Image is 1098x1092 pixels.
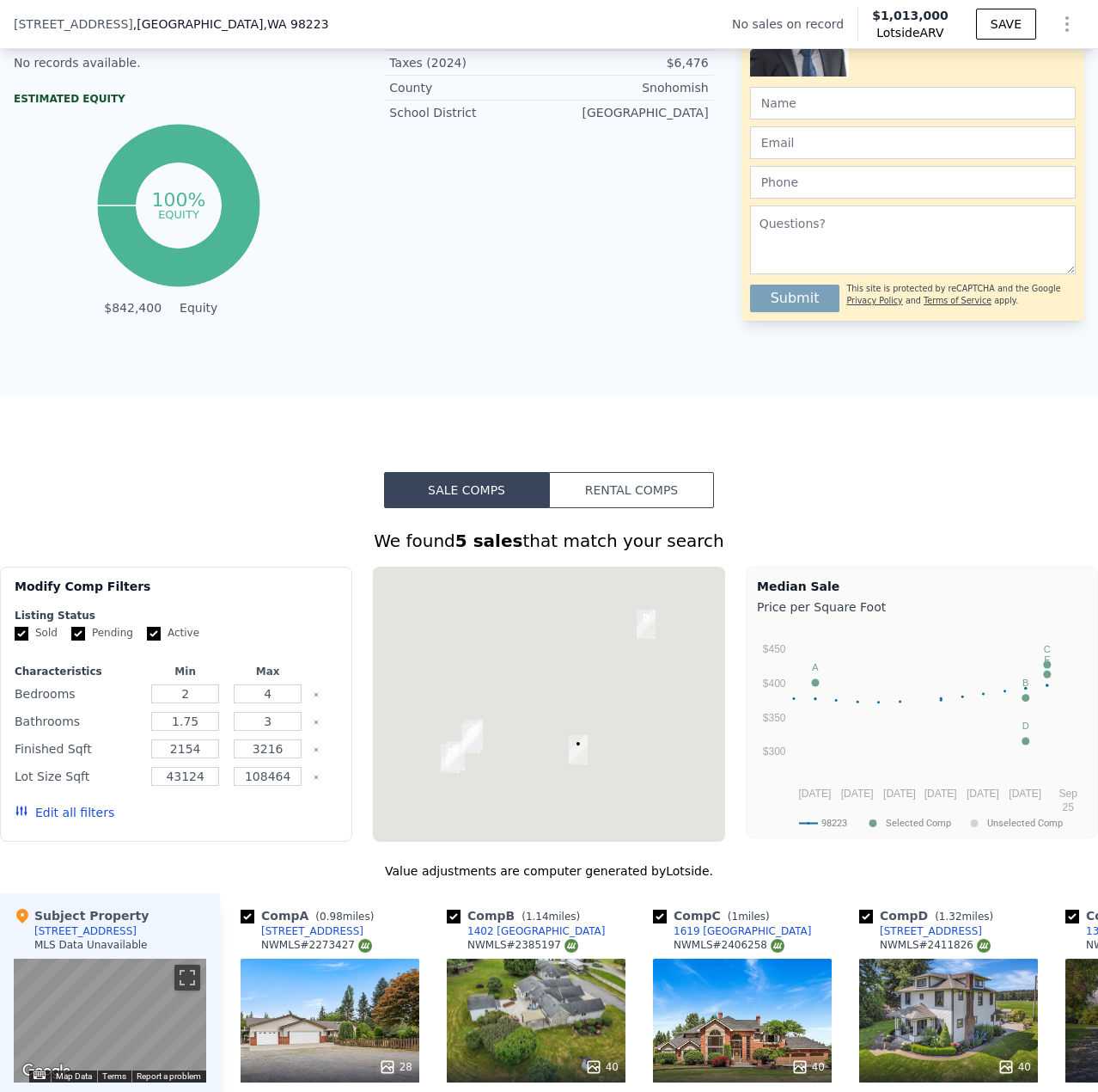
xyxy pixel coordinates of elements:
a: 1619 [GEOGRAPHIC_DATA] [653,924,812,938]
text: [DATE] [1009,788,1041,800]
div: [STREET_ADDRESS] [261,924,363,938]
tspan: 100% [151,189,205,211]
div: Bedrooms [15,682,141,706]
div: Map [14,959,206,1083]
div: NWMLS # 2273427 [261,938,372,953]
input: Phone [750,166,1076,199]
button: Submit [750,285,840,312]
a: Privacy Policy [846,296,902,305]
span: ( miles) [308,911,381,923]
div: This site is protected by reCAPTCHA and the Google and apply. [846,278,1076,312]
div: 3204 188th St NE [569,735,588,764]
input: Name [750,87,1076,120]
label: Pending [71,626,133,641]
div: [GEOGRAPHIC_DATA] [549,104,709,121]
span: 0.98 [320,911,343,923]
span: ( miles) [721,911,777,923]
div: 28 [379,1058,412,1076]
button: Sale Comps [384,472,549,508]
text: [DATE] [798,788,831,800]
button: Clear [313,774,320,781]
div: $6,476 [549,54,709,71]
button: Clear [313,691,320,698]
span: , WA 98223 [263,17,328,31]
div: Comp C [653,907,777,924]
text: $300 [763,745,786,758]
div: No sales on record [732,15,857,33]
div: MLS Data Unavailable [34,938,148,952]
label: Active [147,626,199,641]
div: Taxes (2024) [389,54,549,71]
text: C [1044,644,1051,654]
img: Google [18,1060,75,1083]
div: NWMLS # 2385197 [467,938,578,953]
a: [STREET_ADDRESS] [241,924,363,938]
span: 1 [731,911,738,923]
div: Listing Status [15,609,338,623]
div: Modify Comp Filters [15,578,338,609]
div: 40 [997,1058,1031,1076]
text: [DATE] [967,788,999,800]
div: 1619 188th St NE [461,724,480,753]
button: Map Data [56,1071,92,1083]
button: Rental Comps [549,472,714,508]
div: Bathrooms [15,709,141,733]
a: Terms (opens in new tab) [102,1071,126,1081]
input: Email [750,126,1076,159]
button: Clear [313,719,320,726]
text: Selected Comp [886,818,951,829]
div: Comp B [447,907,587,924]
button: Clear [313,746,320,753]
text: 25 [1063,801,1075,813]
div: Min [148,665,223,678]
div: Comp A [241,907,381,924]
a: Terms of Service [924,296,991,305]
text: E [1044,654,1050,665]
span: 1.32 [939,911,962,923]
td: $842,400 [103,298,162,317]
strong: 5 sales [455,531,523,551]
button: Show Options [1050,7,1084,41]
div: 1619 [GEOGRAPHIC_DATA] [674,924,812,938]
img: NWMLS Logo [771,939,784,953]
td: Equity [176,298,253,317]
input: Pending [71,627,85,641]
input: Active [147,627,161,641]
span: $1,013,000 [872,9,949,22]
div: Snohomish [549,79,709,96]
div: NWMLS # 2411826 [880,938,991,953]
text: [DATE] [924,788,957,800]
div: Comp D [859,907,1000,924]
div: Street View [14,959,206,1083]
div: Price per Square Foot [757,595,1087,619]
a: Open this area in Google Maps (opens a new window) [18,1060,75,1083]
div: School District [389,104,549,121]
div: NWMLS # 2406258 [674,938,784,953]
a: 1402 [GEOGRAPHIC_DATA] [447,924,606,938]
div: Median Sale [757,578,1087,595]
div: Subject Property [14,907,149,924]
span: 1.14 [526,911,549,923]
text: [DATE] [883,788,916,800]
span: , [GEOGRAPHIC_DATA] [133,15,329,33]
div: Max [230,665,306,678]
text: Unselected Comp [987,818,1063,829]
tspan: equity [158,207,199,220]
div: [STREET_ADDRESS] [34,924,137,938]
text: [DATE] [841,788,874,800]
img: NWMLS Logo [358,939,372,953]
img: NWMLS Logo [977,939,991,953]
text: $400 [763,678,786,690]
label: Sold [15,626,58,641]
div: Estimated Equity [14,92,343,106]
div: Lot Size Sqft [15,764,141,788]
button: Keyboard shortcuts [34,1071,46,1079]
text: A [812,662,819,672]
text: D [1022,721,1029,731]
div: [STREET_ADDRESS] [880,924,982,938]
div: No records available. [14,54,343,71]
text: 98223 [821,818,847,829]
input: Sold [15,627,28,641]
button: Edit all filters [15,804,114,821]
svg: A chart. [757,619,1083,834]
